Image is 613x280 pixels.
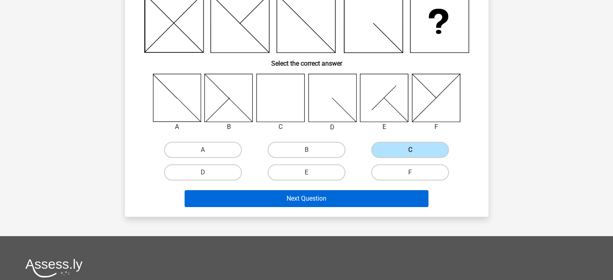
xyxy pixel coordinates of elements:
div: B [198,122,259,132]
img: Assessly logo [25,259,83,278]
div: D [302,122,363,132]
label: F [371,164,449,180]
label: A [164,142,242,158]
div: C [250,122,311,132]
label: B [268,142,345,158]
label: D [164,164,242,180]
label: C [371,142,449,158]
h6: Select the correct answer [138,53,476,67]
div: F [406,122,467,132]
div: A [147,122,208,132]
label: E [268,164,345,180]
button: Next Question [185,190,428,207]
div: E [354,122,415,132]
